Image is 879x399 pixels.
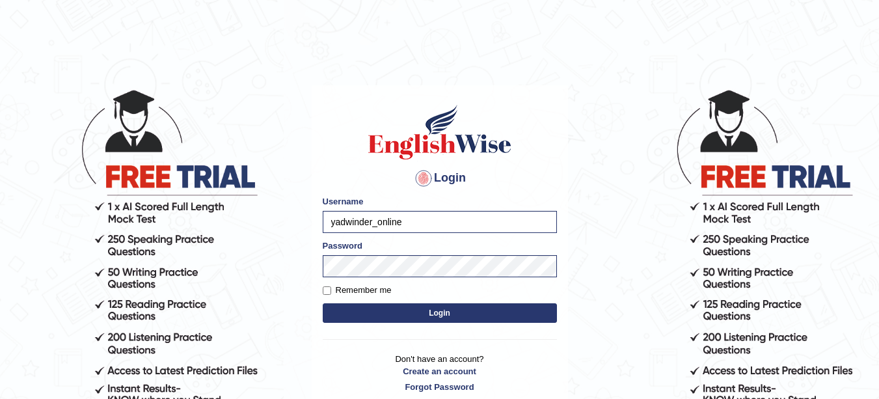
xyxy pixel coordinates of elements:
p: Don't have an account? [323,353,557,393]
label: Password [323,240,362,252]
button: Login [323,303,557,323]
input: Remember me [323,286,331,295]
img: Logo of English Wise sign in for intelligent practice with AI [366,103,514,161]
label: Remember me [323,284,392,297]
label: Username [323,195,364,208]
h4: Login [323,168,557,189]
a: Create an account [323,365,557,378]
a: Forgot Password [323,381,557,393]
